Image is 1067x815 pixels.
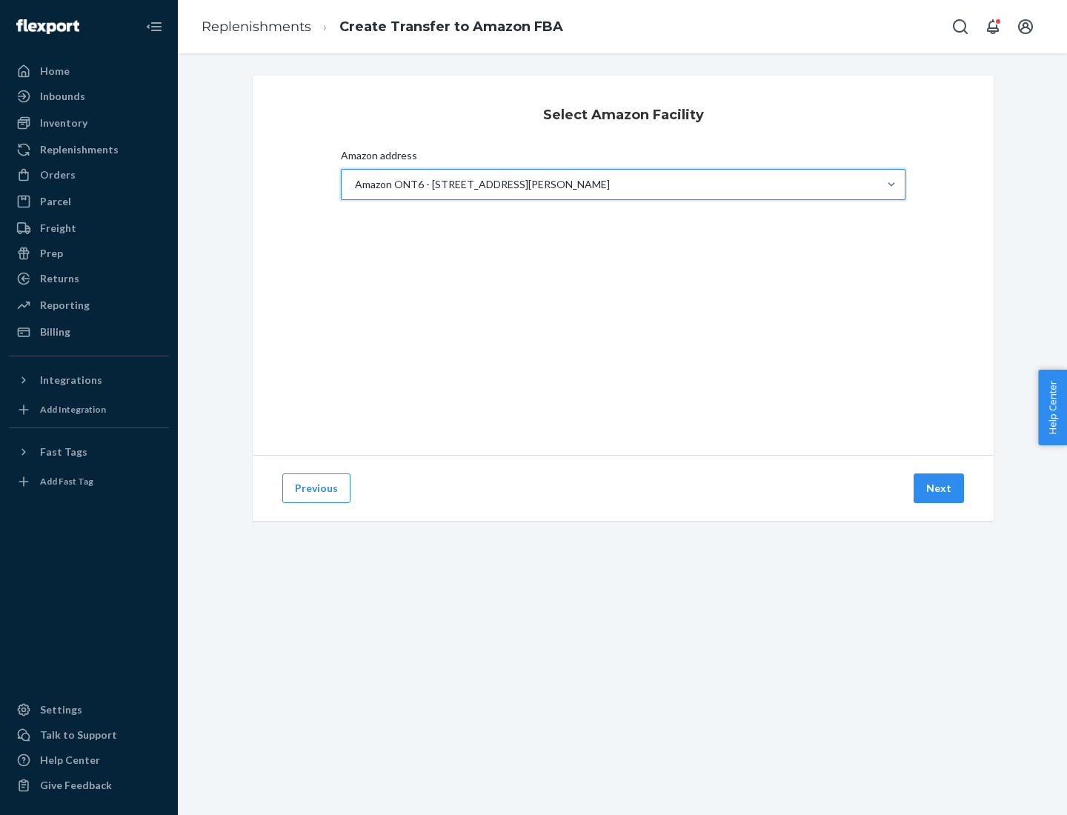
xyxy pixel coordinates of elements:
[1038,370,1067,445] button: Help Center
[40,778,112,793] div: Give Feedback
[355,177,610,192] div: Amazon ONT6 - [STREET_ADDRESS][PERSON_NAME]
[339,19,563,35] a: Create Transfer to Amazon FBA
[40,753,100,768] div: Help Center
[40,64,70,79] div: Home
[202,19,311,35] a: Replenishments
[40,167,76,182] div: Orders
[282,473,350,503] button: Previous
[978,12,1008,41] button: Open notifications
[40,475,93,488] div: Add Fast Tag
[9,84,169,108] a: Inbounds
[139,12,169,41] button: Close Navigation
[9,190,169,213] a: Parcel
[9,242,169,265] a: Prep
[945,12,975,41] button: Open Search Box
[9,267,169,290] a: Returns
[9,368,169,392] button: Integrations
[40,445,87,459] div: Fast Tags
[40,373,102,387] div: Integrations
[9,698,169,722] a: Settings
[40,194,71,209] div: Parcel
[190,5,575,49] ol: breadcrumbs
[9,748,169,772] a: Help Center
[9,111,169,135] a: Inventory
[40,728,117,742] div: Talk to Support
[9,163,169,187] a: Orders
[9,138,169,162] a: Replenishments
[9,774,169,797] button: Give Feedback
[40,116,87,130] div: Inventory
[9,398,169,422] a: Add Integration
[40,298,90,313] div: Reporting
[9,320,169,344] a: Billing
[9,723,169,747] a: Talk to Support
[9,440,169,464] button: Fast Tags
[40,325,70,339] div: Billing
[9,293,169,317] a: Reporting
[9,470,169,493] a: Add Fast Tag
[40,142,119,157] div: Replenishments
[40,702,82,717] div: Settings
[40,246,63,261] div: Prep
[40,221,76,236] div: Freight
[341,148,417,169] span: Amazon address
[16,19,79,34] img: Flexport logo
[543,105,704,124] h3: Select Amazon Facility
[9,59,169,83] a: Home
[1011,12,1040,41] button: Open account menu
[9,216,169,240] a: Freight
[914,473,964,503] button: Next
[40,403,106,416] div: Add Integration
[40,271,79,286] div: Returns
[40,89,85,104] div: Inbounds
